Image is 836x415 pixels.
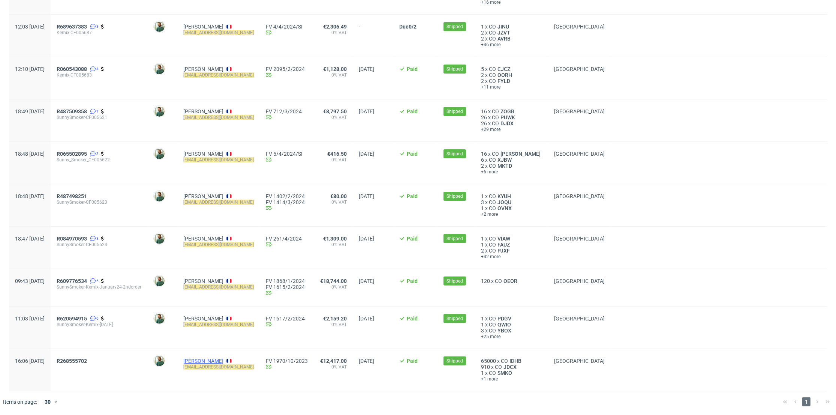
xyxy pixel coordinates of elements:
span: [DATE] [359,236,374,242]
span: CO [492,151,499,157]
a: OVNX [496,205,513,211]
div: x [481,193,542,199]
span: 2 [481,248,484,254]
div: x [481,364,542,370]
span: CO [489,78,496,84]
span: Shipped [446,278,463,284]
span: 5 [481,66,484,72]
div: x [481,30,542,36]
span: CO [489,316,496,322]
a: 5 [88,278,99,284]
span: 16:06 [DATE] [15,358,45,364]
a: R268555702 [57,358,88,364]
span: €8,797.50 [323,108,347,114]
span: 5 [96,278,99,284]
div: x [481,236,542,242]
div: x [481,316,542,322]
span: CO [501,358,508,364]
span: 0% VAT [320,284,347,290]
div: x [481,151,542,157]
a: FV 2095/2/2024 [266,66,308,72]
span: CO [489,322,496,328]
span: SMKO [496,370,514,376]
a: 4 [88,66,99,72]
span: 1 [481,193,484,199]
span: Paid [407,151,418,157]
span: 4 [96,66,99,72]
span: 1 [481,322,484,328]
span: [PERSON_NAME] [499,151,542,157]
img: Alex Le Mee [154,106,165,117]
img: Alex Le Mee [154,313,165,324]
span: [DATE] [359,278,374,284]
span: CO [489,72,496,78]
span: FAUZ [496,242,511,248]
span: XJBW [496,157,513,163]
span: CO [489,157,496,163]
span: CO [489,66,496,72]
span: 18:49 [DATE] [15,108,45,114]
mark: [EMAIL_ADDRESS][DOMAIN_NAME] [183,115,254,120]
a: YBOX [496,328,513,334]
span: 26 [481,120,487,126]
span: [GEOGRAPHIC_DATA] [554,193,605,199]
span: 3 [481,199,484,205]
div: x [481,114,542,120]
img: Alex Le Mee [154,21,165,32]
a: [PERSON_NAME] [183,236,223,242]
span: +2 more [481,211,542,217]
a: 3 [88,236,99,242]
mark: [EMAIL_ADDRESS][DOMAIN_NAME] [183,157,254,162]
a: R609776534 [57,278,88,284]
span: Paid [407,278,418,284]
a: PUWK [499,114,517,120]
span: +46 more [481,42,542,48]
span: 0% VAT [320,242,347,248]
a: FV 1402/2/2024 [266,193,308,199]
div: x [481,248,542,254]
a: FV 261/4/2024 [266,236,308,242]
img: Alex Le Mee [154,191,165,201]
span: OORH [496,72,514,78]
span: Kemix-CF005687 [57,30,141,36]
span: 0% VAT [320,322,347,328]
span: R268555702 [57,358,87,364]
span: 16 [481,108,487,114]
span: 2 [481,163,484,169]
span: 0% VAT [320,114,347,120]
a: FV 4/4/2024/SI [266,24,308,30]
a: AVRB [496,36,512,42]
span: 3 [481,328,484,334]
a: +1 more [481,376,542,382]
a: OEOR [502,278,519,284]
a: 3 [88,24,99,30]
span: 1 [96,108,99,114]
span: - [359,24,387,48]
span: JZVT [496,30,512,36]
a: FV 1615/2/2024 [266,284,308,290]
a: R065502895 [57,151,88,157]
span: Items on page: [3,398,37,406]
span: 65000 [481,358,496,364]
div: x [481,163,542,169]
a: KYUH [496,193,512,199]
div: 30 [40,397,54,407]
a: 3 [88,151,99,157]
div: x [481,370,542,376]
span: CO [489,370,496,376]
span: CO [489,205,496,211]
a: +29 more [481,126,542,132]
span: PJXF [496,248,511,254]
a: ZOGB [499,108,516,114]
span: CO [492,114,499,120]
span: CO [489,24,496,30]
span: 6 [481,157,484,163]
span: R084970593 [57,236,87,242]
div: x [481,278,542,284]
mark: [EMAIL_ADDRESS][DOMAIN_NAME] [183,242,254,247]
span: €18,744.00 [320,278,347,284]
span: Shipped [446,315,463,322]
